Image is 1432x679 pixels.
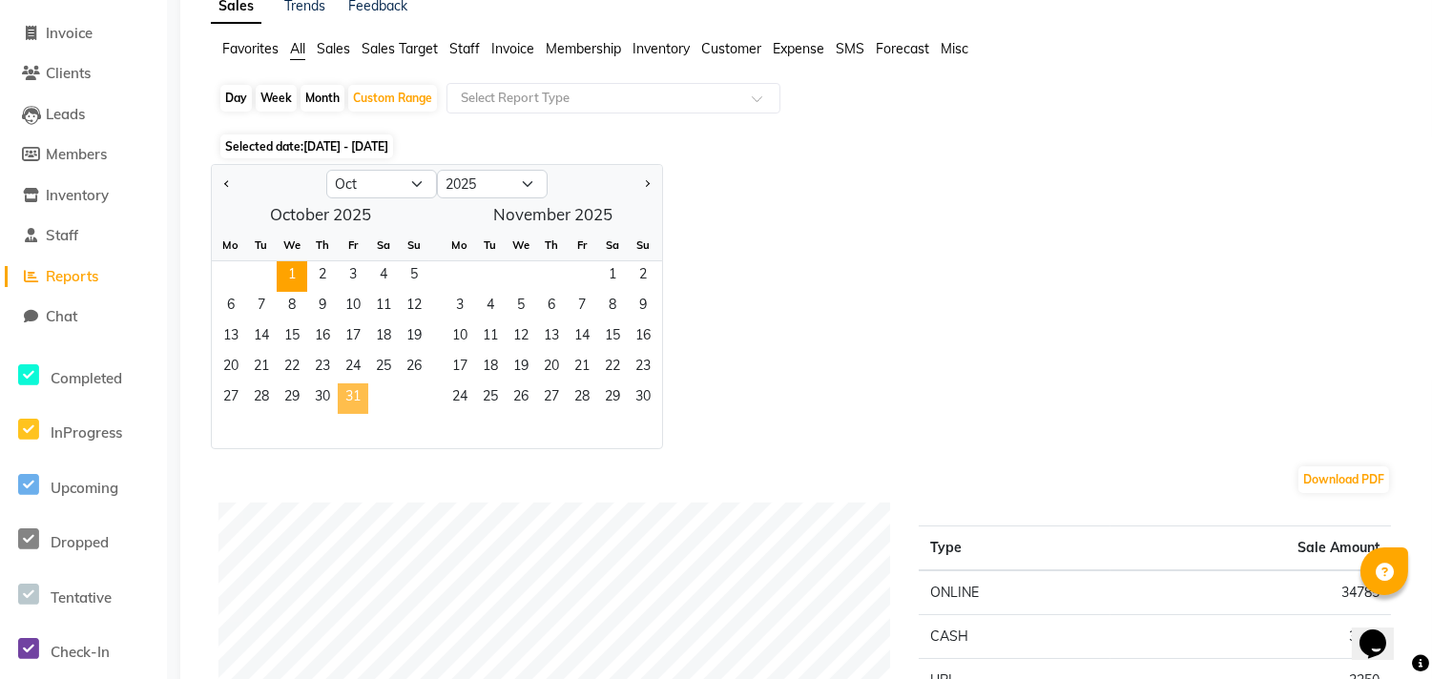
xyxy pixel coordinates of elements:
span: 19 [399,322,429,353]
span: 5 [506,292,536,322]
span: 3 [445,292,475,322]
span: 15 [277,322,307,353]
span: Favorites [222,40,279,57]
span: 13 [536,322,567,353]
span: Check-In [51,643,110,661]
span: Sales [317,40,350,57]
iframe: chat widget [1352,603,1413,660]
div: Saturday, November 29, 2025 [597,383,628,414]
span: 16 [628,322,658,353]
span: 9 [307,292,338,322]
span: Forecast [876,40,929,57]
span: Expense [773,40,824,57]
div: Friday, October 10, 2025 [338,292,368,322]
span: 29 [277,383,307,414]
span: Membership [546,40,621,57]
span: Customer [701,40,761,57]
td: 3130 [1110,615,1391,659]
div: Month [301,85,344,112]
div: Wednesday, October 29, 2025 [277,383,307,414]
span: 1 [277,261,307,292]
div: Saturday, October 25, 2025 [368,353,399,383]
div: Thursday, October 30, 2025 [307,383,338,414]
span: 30 [628,383,658,414]
div: Tuesday, November 25, 2025 [475,383,506,414]
div: Monday, November 10, 2025 [445,322,475,353]
div: We [277,230,307,260]
span: 21 [567,353,597,383]
span: 12 [399,292,429,322]
div: Wednesday, October 22, 2025 [277,353,307,383]
div: Wednesday, November 5, 2025 [506,292,536,322]
span: 5 [399,261,429,292]
td: 34785 [1110,570,1391,615]
div: Th [536,230,567,260]
span: 23 [628,353,658,383]
span: 4 [368,261,399,292]
div: Saturday, October 18, 2025 [368,322,399,353]
span: 2 [628,261,658,292]
div: Tuesday, October 28, 2025 [246,383,277,414]
span: 28 [567,383,597,414]
span: Staff [449,40,480,57]
div: Wednesday, November 12, 2025 [506,322,536,353]
span: 2 [307,261,338,292]
span: 30 [307,383,338,414]
span: 17 [445,353,475,383]
div: Monday, November 24, 2025 [445,383,475,414]
div: Wednesday, November 26, 2025 [506,383,536,414]
div: Friday, November 28, 2025 [567,383,597,414]
span: All [290,40,305,57]
th: Type [919,526,1110,571]
span: 7 [567,292,597,322]
div: Tu [246,230,277,260]
span: Leads [46,105,85,123]
div: Thursday, October 2, 2025 [307,261,338,292]
div: Thursday, November 6, 2025 [536,292,567,322]
a: Leads [5,104,162,126]
div: Sunday, October 26, 2025 [399,353,429,383]
span: 26 [506,383,536,414]
div: Monday, October 13, 2025 [216,322,246,353]
span: Chat [46,307,77,325]
div: We [506,230,536,260]
span: 20 [536,353,567,383]
span: Members [46,145,107,163]
div: Monday, October 6, 2025 [216,292,246,322]
div: Friday, November 14, 2025 [567,322,597,353]
div: Tu [475,230,506,260]
div: Wednesday, October 8, 2025 [277,292,307,322]
span: Clients [46,64,91,82]
span: 16 [307,322,338,353]
a: Reports [5,266,162,288]
div: Saturday, November 8, 2025 [597,292,628,322]
div: Sunday, November 16, 2025 [628,322,658,353]
span: 29 [597,383,628,414]
div: Friday, October 31, 2025 [338,383,368,414]
span: 27 [536,383,567,414]
div: Mo [216,230,246,260]
span: 8 [277,292,307,322]
select: Select month [326,170,437,198]
div: Wednesday, November 19, 2025 [506,353,536,383]
span: Dropped [51,533,109,551]
div: Thursday, October 23, 2025 [307,353,338,383]
button: Previous month [219,169,235,199]
span: 1 [597,261,628,292]
span: 25 [475,383,506,414]
span: Invoice [491,40,534,57]
div: Sunday, November 23, 2025 [628,353,658,383]
div: Saturday, October 11, 2025 [368,292,399,322]
span: 11 [475,322,506,353]
a: Chat [5,306,162,328]
span: Selected date: [220,134,393,158]
span: 8 [597,292,628,322]
a: Inventory [5,185,162,207]
div: Saturday, November 15, 2025 [597,322,628,353]
span: [DATE] - [DATE] [303,139,388,154]
div: Mo [445,230,475,260]
td: ONLINE [919,570,1110,615]
div: Sunday, October 19, 2025 [399,322,429,353]
div: Thursday, November 13, 2025 [536,322,567,353]
span: 4 [475,292,506,322]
